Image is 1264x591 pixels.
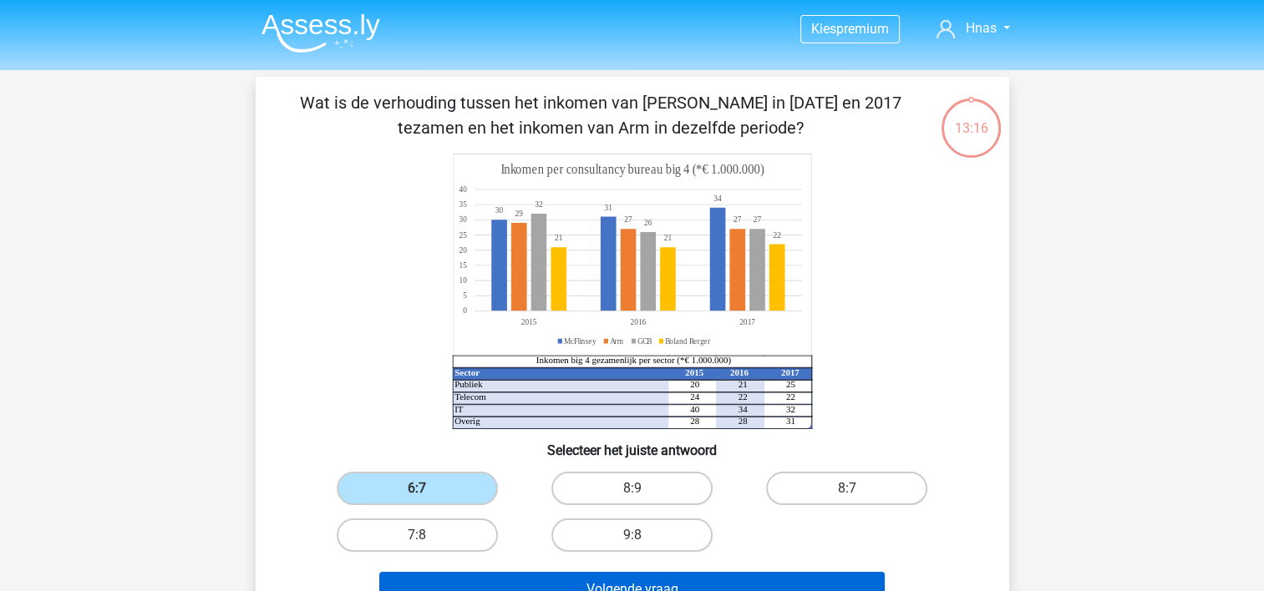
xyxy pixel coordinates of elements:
[940,97,1003,139] div: 13:16
[690,391,699,402] tspan: 24
[495,205,503,215] tspan: 30
[738,379,747,389] tspan: 21
[535,200,543,210] tspan: 32
[459,245,467,255] tspan: 20
[690,404,699,414] tspan: 40
[500,162,764,178] tspan: Inkomen per consultancy bureau big 4 (*€ 1.000.000)
[454,379,483,389] tspan: Publiek
[738,404,747,414] tspan: 34
[282,429,982,458] h6: Selecteer het juiste antwoord
[785,391,794,402] tspan: 22
[459,215,467,225] tspan: 30
[604,203,612,213] tspan: 31
[780,367,799,377] tspan: 2017
[801,18,899,40] a: Kiespremium
[520,317,754,327] tspan: 201520162017
[738,416,747,426] tspan: 28
[282,90,920,140] p: Wat is de verhouding tussen het inkomen van [PERSON_NAME] in [DATE] en 2017 tezamen en het inkome...
[564,336,596,346] tspan: McFlinsey
[454,367,480,377] tspan: Sector
[624,215,741,225] tspan: 2727
[685,367,703,377] tspan: 2015
[965,20,996,36] span: Hnas
[459,230,467,240] tspan: 25
[811,21,836,37] span: Kies
[690,379,699,389] tspan: 20
[459,200,467,210] tspan: 35
[753,215,761,225] tspan: 27
[554,233,671,243] tspan: 2121
[536,355,731,366] tspan: Inkomen big 4 gezamenlijk per sector (*€ 1.000.000)
[729,367,748,377] tspan: 2016
[454,416,480,426] tspan: Overig
[690,416,699,426] tspan: 28
[785,416,794,426] tspan: 31
[551,472,713,505] label: 8:9
[454,391,486,402] tspan: Telecom
[773,230,780,240] tspan: 22
[463,306,467,316] tspan: 0
[637,336,652,346] tspan: GCB
[454,404,464,414] tspan: IT
[738,391,747,402] tspan: 22
[261,13,380,53] img: Assessly
[785,379,794,389] tspan: 25
[337,472,498,505] label: 6:7
[785,404,794,414] tspan: 32
[665,336,711,346] tspan: Boland Rerger
[610,336,623,346] tspan: Arm
[551,518,713,552] label: 9:8
[459,275,467,285] tspan: 10
[836,21,889,37] span: premium
[515,209,522,219] tspan: 29
[643,218,652,228] tspan: 26
[930,18,1016,38] a: Hnas
[713,194,722,204] tspan: 34
[459,184,467,194] tspan: 40
[337,518,498,552] label: 7:8
[766,472,927,505] label: 8:7
[463,290,467,301] tspan: 5
[459,260,467,270] tspan: 15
